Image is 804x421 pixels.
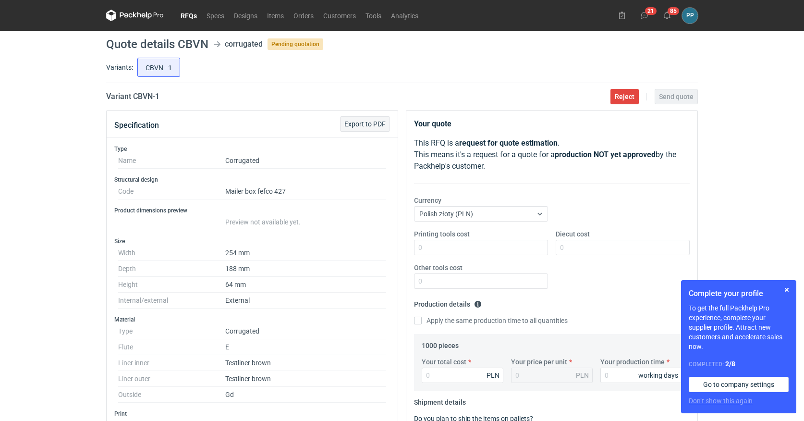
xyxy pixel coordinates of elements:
a: Customers [318,10,361,21]
h3: Type [114,145,390,153]
legend: 1000 pieces [422,338,459,349]
span: Reject [615,93,634,100]
input: 0 [600,368,682,383]
dt: Type [118,323,225,339]
a: RFQs [176,10,202,21]
dt: Liner inner [118,355,225,371]
label: Other tools cost [414,263,463,272]
h3: Size [114,237,390,245]
h1: Quote details CBVN [106,38,208,50]
span: Preview not available yet. [225,218,301,226]
a: Items [262,10,289,21]
strong: 2 / 8 [725,360,735,368]
dt: Depth [118,261,225,277]
dt: Outside [118,387,225,403]
dd: E [225,339,386,355]
label: Your production time [600,357,665,367]
a: Designs [229,10,262,21]
a: Go to company settings [689,377,789,392]
dd: Testliner brown [225,355,386,371]
dd: Corrugated [225,153,386,169]
label: Diecut cost [556,229,590,239]
dt: Name [118,153,225,169]
dt: Width [118,245,225,261]
a: Analytics [386,10,423,21]
input: 0 [556,240,690,255]
label: CBVN - 1 [137,58,180,77]
p: This RFQ is a . This means it's a request for a quote for a by the Packhelp's customer. [414,137,690,172]
div: PLN [576,371,589,380]
div: Paweł Puch [682,8,698,24]
strong: Your quote [414,119,451,128]
dd: 188 mm [225,261,386,277]
button: Skip for now [781,284,792,296]
dd: External [225,293,386,309]
span: Polish złoty (PLN) [419,210,473,218]
dd: Gd [225,387,386,403]
dd: Mailer box fefco 427 [225,184,386,199]
dd: Testliner brown [225,371,386,387]
h1: Complete your profile [689,288,789,299]
input: 0 [414,273,548,289]
legend: Shipment details [414,395,466,406]
label: Variants: [106,62,133,72]
button: 85 [659,8,675,23]
strong: request for quote estimation [459,138,558,148]
h3: Structural design [114,176,390,184]
input: 0 [422,368,503,383]
span: Send quote [659,93,694,100]
dd: 254 mm [225,245,386,261]
a: Specs [202,10,229,21]
div: corrugated [225,38,263,50]
input: 0 [414,240,548,255]
span: Pending quotation [268,38,323,50]
dt: Liner outer [118,371,225,387]
dd: 64 mm [225,277,386,293]
svg: Packhelp Pro [106,10,164,21]
button: Reject [610,89,639,104]
strong: production NOT yet approved [555,150,656,159]
a: Tools [361,10,386,21]
dt: Height [118,277,225,293]
label: Printing tools cost [414,229,470,239]
button: Export to PDF [340,116,390,132]
label: Your price per unit [511,357,567,367]
div: Completed: [689,359,789,369]
button: PP [682,8,698,24]
h2: Variant CBVN - 1 [106,91,159,102]
a: Orders [289,10,318,21]
span: Export to PDF [344,121,386,127]
label: Your total cost [422,357,466,367]
h3: Print [114,410,390,418]
h3: Material [114,316,390,323]
button: Specification [114,114,159,137]
button: Don’t show this again [689,396,753,406]
div: working days [638,371,678,380]
label: Apply the same production time to all quantities [414,316,568,325]
h3: Product dimensions preview [114,207,390,214]
p: To get the full Packhelp Pro experience, complete your supplier profile. Attract new customers an... [689,303,789,351]
dd: Corrugated [225,323,386,339]
label: Currency [414,196,441,205]
dt: Flute [118,339,225,355]
dt: Code [118,184,225,199]
button: 21 [637,8,652,23]
legend: Production details [414,297,482,308]
button: Send quote [655,89,698,104]
dt: Internal/external [118,293,225,309]
div: PLN [487,371,499,380]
